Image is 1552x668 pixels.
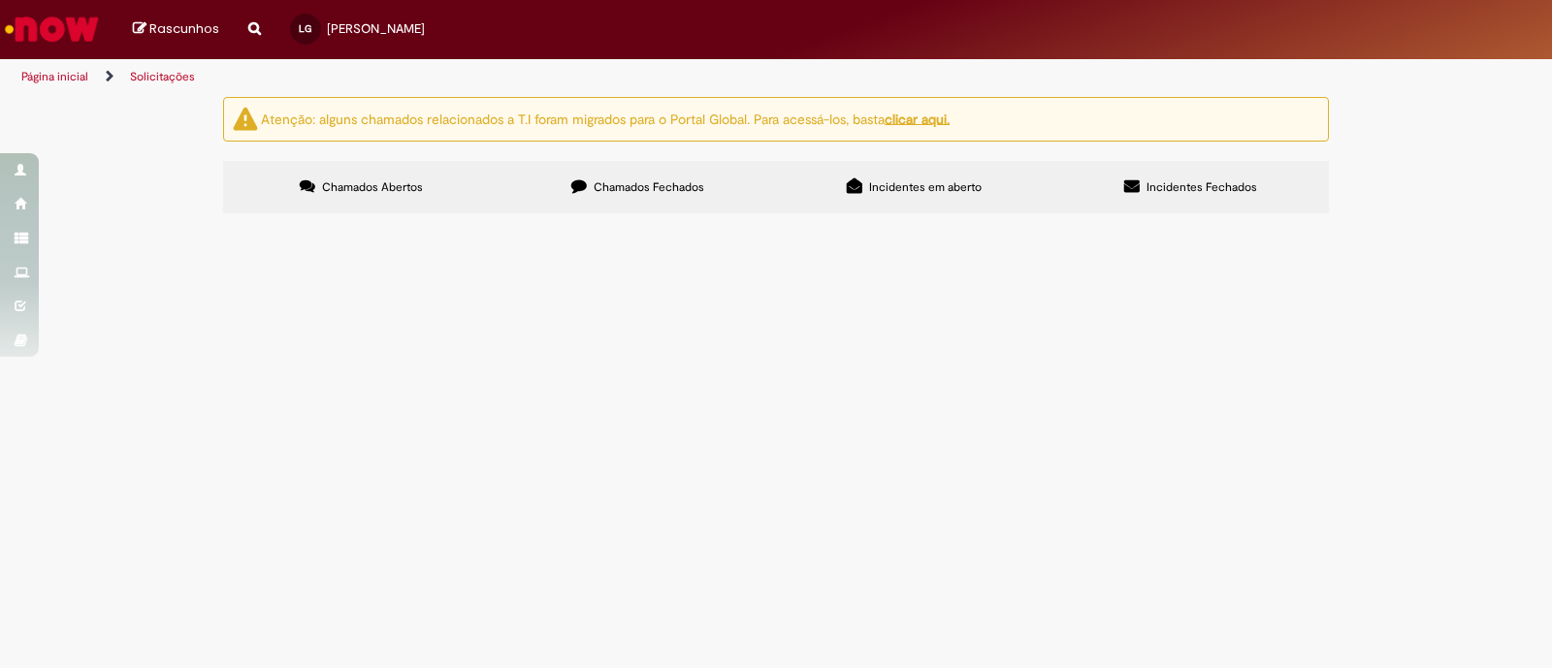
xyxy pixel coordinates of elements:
a: Solicitações [130,69,195,84]
span: Chamados Fechados [594,179,704,195]
span: LG [299,22,311,35]
span: Incidentes em aberto [869,179,982,195]
span: [PERSON_NAME] [327,20,425,37]
span: Incidentes Fechados [1147,179,1257,195]
span: Rascunhos [149,19,219,38]
ul: Trilhas de página [15,59,1020,95]
ng-bind-html: Atenção: alguns chamados relacionados a T.I foram migrados para o Portal Global. Para acessá-los,... [261,110,950,127]
img: ServiceNow [2,10,102,48]
a: Página inicial [21,69,88,84]
span: Chamados Abertos [322,179,423,195]
a: Rascunhos [133,20,219,39]
a: clicar aqui. [885,110,950,127]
